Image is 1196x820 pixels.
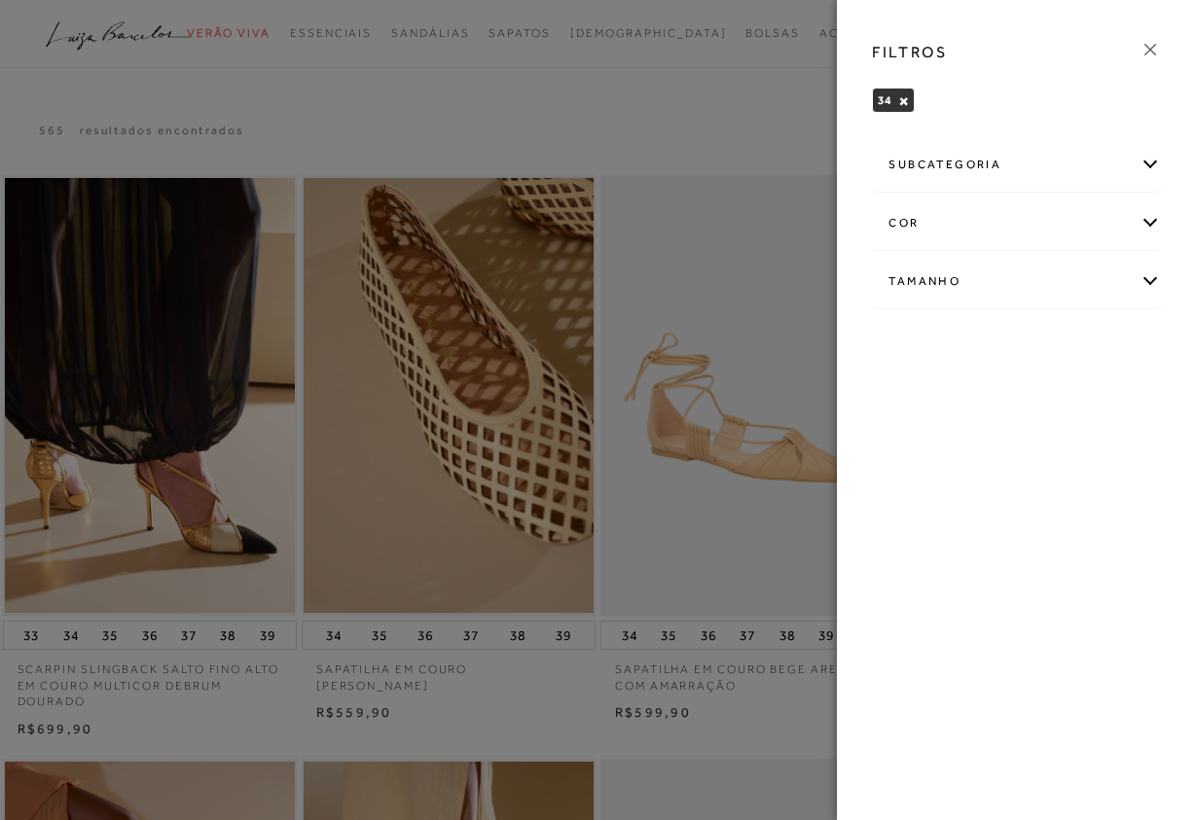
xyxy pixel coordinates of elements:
div: cor [873,197,1160,249]
span: 34 [878,93,891,107]
button: 34 Close [898,94,909,108]
h3: FILTROS [872,41,947,63]
div: Tamanho [873,256,1160,307]
div: subcategoria [873,139,1160,191]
